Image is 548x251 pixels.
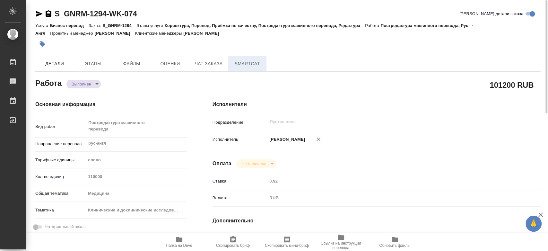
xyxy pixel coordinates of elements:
input: Пустое поле [267,176,513,186]
span: Файлы [116,60,147,68]
button: 🙏 [526,216,542,232]
button: Скопировать ссылку для ЯМессенджера [35,10,43,18]
p: Тематика [35,207,86,213]
p: Тарифные единицы [35,157,86,163]
button: Выполнен [70,81,93,87]
input: Пустое поле [86,172,187,181]
h4: Исполнители [213,101,541,108]
p: Вид работ [35,123,86,130]
button: Папка на Drive [152,233,206,251]
p: Подразделение [213,119,267,126]
p: Корректура, Перевод, Приёмка по качеству, Постредактура машинного перевода, Редактура [165,23,365,28]
span: Нотариальный заказ [45,224,85,230]
p: Исполнитель [213,136,267,143]
p: [PERSON_NAME] [183,31,224,36]
p: Общая тематика [35,190,86,197]
div: Клинические и доклинические исследования [86,205,187,216]
button: Обновить файлы [368,233,422,251]
span: Чат заказа [193,60,224,68]
p: Этапы услуги [136,23,165,28]
h4: Основная информация [35,101,187,108]
button: Скопировать мини-бриф [260,233,314,251]
p: Бизнес перевод [50,23,89,28]
button: Ссылка на инструкции перевода [314,233,368,251]
p: Ставка [213,178,267,184]
span: Папка на Drive [166,243,192,248]
h2: 101200 RUB [490,79,534,90]
p: Работа [365,23,381,28]
span: [PERSON_NAME] детали заказа [459,11,523,17]
a: S_GNRM-1294-WK-074 [55,9,137,18]
p: [PERSON_NAME] [95,31,135,36]
p: Кол-во единиц [35,174,86,180]
span: SmartCat [232,60,263,68]
p: Валюта [213,195,267,201]
span: Оценки [155,60,186,68]
span: Ссылка на инструкции перевода [318,241,364,250]
span: Обновить файлы [379,243,410,248]
p: [PERSON_NAME] [267,136,305,143]
p: Клиентские менеджеры [135,31,184,36]
button: Удалить исполнителя [311,132,326,146]
span: Этапы [78,60,109,68]
div: Выполнен [236,159,276,168]
div: RUB [267,193,513,203]
div: Медицина [86,188,187,199]
div: Выполнен [66,80,101,88]
span: 🙏 [528,217,539,230]
button: Не оплачена [239,161,268,166]
p: Услуга [35,23,50,28]
p: S_GNRM-1294 [102,23,136,28]
span: Скопировать бриф [216,243,250,248]
h4: Оплата [213,160,231,167]
button: Скопировать ссылку [45,10,52,18]
button: Добавить тэг [35,37,49,51]
p: Направление перевода [35,141,86,147]
input: Пустое поле [269,118,498,126]
span: Детали [39,60,70,68]
h2: Работа [35,77,62,88]
button: Скопировать бриф [206,233,260,251]
p: Проектный менеджер [50,31,94,36]
div: слово [86,155,187,166]
p: Заказ: [89,23,102,28]
h4: Дополнительно [213,217,541,225]
span: Скопировать мини-бриф [265,243,309,248]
